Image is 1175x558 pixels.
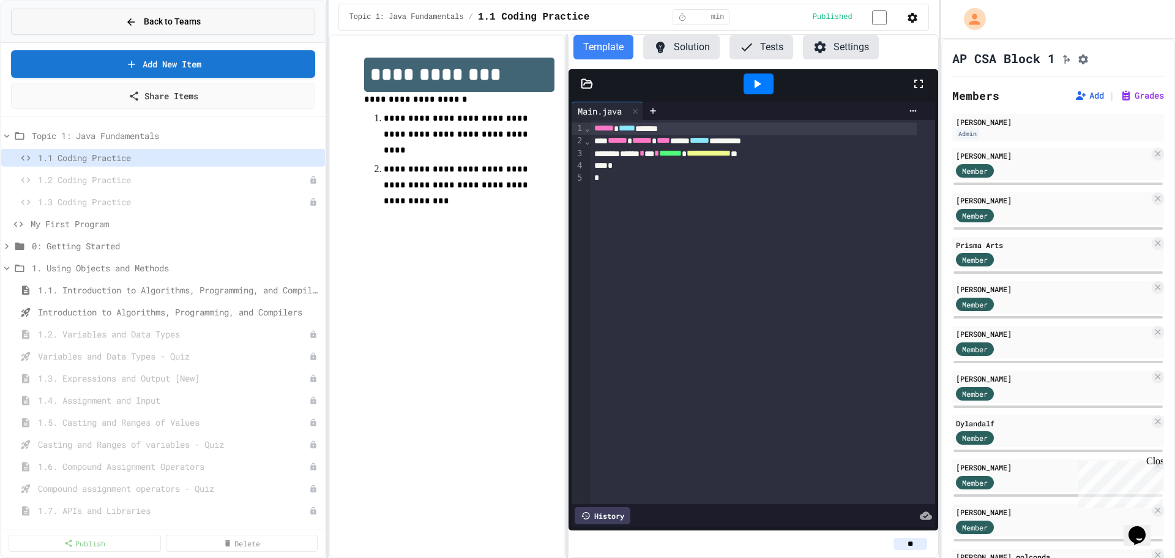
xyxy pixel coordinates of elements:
[572,123,584,135] div: 1
[962,432,988,443] span: Member
[478,10,589,25] span: 1.1 Coding Practice
[309,507,318,515] div: Unpublished
[572,102,643,120] div: Main.java
[9,535,161,552] a: Publish
[956,462,1149,473] div: [PERSON_NAME]
[573,35,633,59] button: Template
[309,374,318,383] div: Unpublished
[956,195,1149,206] div: [PERSON_NAME]
[711,12,725,22] span: min
[962,522,988,533] span: Member
[31,217,320,230] span: My First Program
[951,5,989,33] div: My Account
[1077,51,1089,66] button: Assignment Settings
[309,176,318,184] div: Unpublished
[5,5,84,78] div: Chat with us now!Close
[309,462,318,471] div: Unpublished
[32,129,320,142] span: Topic 1: Java Fundamentals
[572,105,628,118] div: Main.java
[11,83,315,109] a: Share Items
[38,504,309,517] span: 1.7. APIs and Libraries
[572,160,584,172] div: 4
[11,50,315,78] a: Add New Item
[729,35,793,59] button: Tests
[857,10,901,25] input: publish toggle
[349,12,463,22] span: Topic 1: Java Fundamentals
[643,35,720,59] button: Solution
[309,484,318,493] div: Unpublished
[38,306,320,319] span: Introduction to Algorithms, Programming, and Compilers
[575,507,630,524] div: History
[309,352,318,361] div: Unpublished
[962,210,988,221] span: Member
[38,350,309,363] span: Variables and Data Types - Quiz
[956,507,1149,518] div: [PERSON_NAME]
[584,136,590,146] span: Fold line
[309,330,318,339] div: Unpublished
[309,418,318,427] div: Unpublished
[584,123,590,133] span: Fold line
[166,535,318,552] a: Delete
[38,173,309,186] span: 1.2 Coding Practice
[962,299,988,310] span: Member
[1073,456,1163,508] iframe: chat widget
[956,239,1149,251] div: Prisma Arts
[572,172,584,184] div: 5
[144,15,201,28] span: Back to Teams
[962,477,988,488] span: Member
[962,254,988,265] span: Member
[32,239,320,252] span: 0: Getting Started
[572,148,584,160] div: 3
[1120,89,1164,102] button: Grades
[309,396,318,405] div: Unpublished
[38,328,309,341] span: 1.2. Variables and Data Types
[813,12,852,22] span: Published
[956,150,1149,161] div: [PERSON_NAME]
[956,373,1149,384] div: [PERSON_NAME]
[962,344,988,355] span: Member
[956,116,1160,127] div: [PERSON_NAME]
[11,9,315,35] button: Back to Teams
[38,372,309,385] span: 1.3. Expressions and Output [New]
[962,388,988,399] span: Member
[803,35,879,59] button: Settings
[38,284,320,296] span: 1.1. Introduction to Algorithms, Programming, and Compilers
[956,328,1149,339] div: [PERSON_NAME]
[38,195,309,208] span: 1.3 Coding Practice
[1075,89,1104,102] button: Add
[38,151,320,164] span: 1.1 Coding Practice
[1124,509,1163,546] iframe: chat widget
[38,482,309,495] span: Compound assignment operators - Quiz
[1060,51,1072,66] button: Click to see fork details
[38,460,309,473] span: 1.6. Compound Assignment Operators
[952,87,999,104] h2: Members
[38,438,309,451] span: Casting and Ranges of variables - Quiz
[1109,88,1115,103] span: |
[469,12,473,22] span: /
[572,135,584,147] div: 2
[962,165,988,176] span: Member
[38,416,309,429] span: 1.5. Casting and Ranges of Values
[309,198,318,206] div: Unpublished
[956,129,979,139] div: Admin
[309,440,318,449] div: Unpublished
[956,284,1149,295] div: [PERSON_NAME]
[32,262,320,274] span: 1. Using Objects and Methods
[952,50,1055,67] h1: AP CSA Block 1
[38,394,309,407] span: 1.4. Assignment and Input
[956,418,1149,429] div: Dylandalf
